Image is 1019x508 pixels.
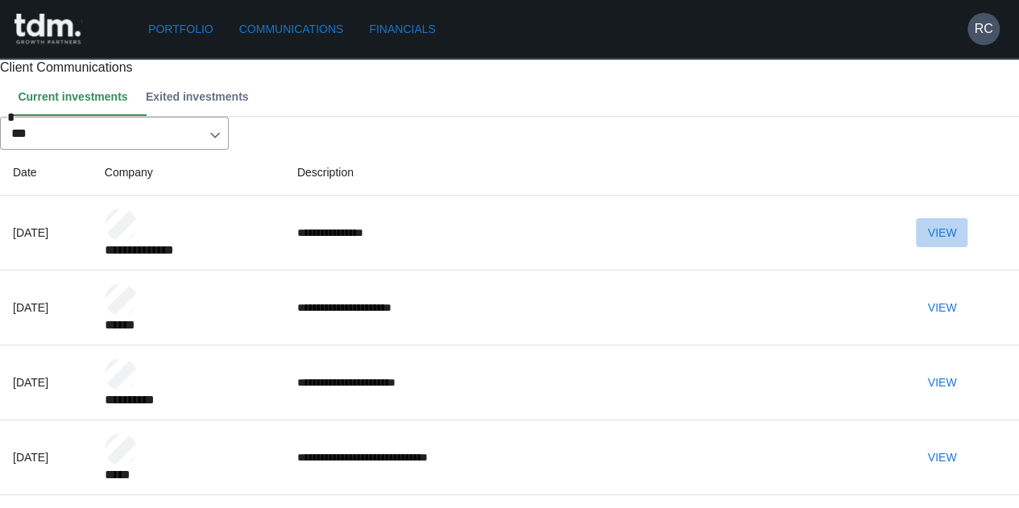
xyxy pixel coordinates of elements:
a: Portfolio [142,14,220,44]
th: Company [92,150,284,196]
a: Financials [362,14,441,44]
button: View [916,443,967,473]
button: View [916,293,967,323]
th: Description [284,150,904,196]
button: View [916,368,967,398]
a: Communications [233,14,350,44]
button: Current investments [13,77,141,116]
div: Client notes tab [13,77,1019,116]
button: Exited investments [141,77,262,116]
h6: RC [974,19,992,39]
button: View [916,218,967,248]
button: RC [967,13,1000,45]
